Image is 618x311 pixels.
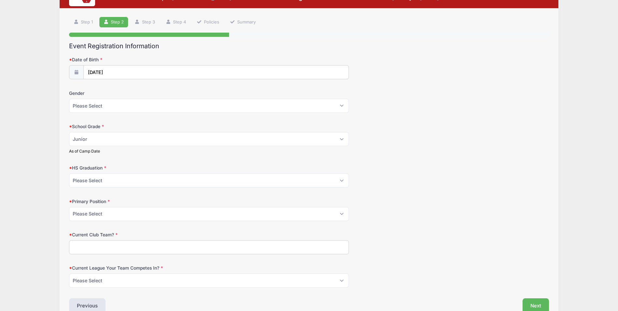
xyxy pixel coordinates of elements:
input: mm/dd/yyyy [83,65,349,79]
a: Step 4 [161,17,190,28]
a: Summary [226,17,260,28]
label: Current League Your Team Competes In? [69,265,229,271]
label: Primary Position [69,198,229,205]
div: As of Camp Date [69,148,349,154]
label: School Grade [69,123,229,130]
label: Current Club Team? [69,231,229,238]
label: Gender [69,90,229,96]
a: Step 3 [130,17,159,28]
a: Policies [192,17,223,28]
a: Step 1 [69,17,97,28]
label: HS Graduation [69,165,229,171]
a: Step 2 [99,17,128,28]
h2: Event Registration Information [69,42,549,50]
label: Date of Birth [69,56,229,63]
